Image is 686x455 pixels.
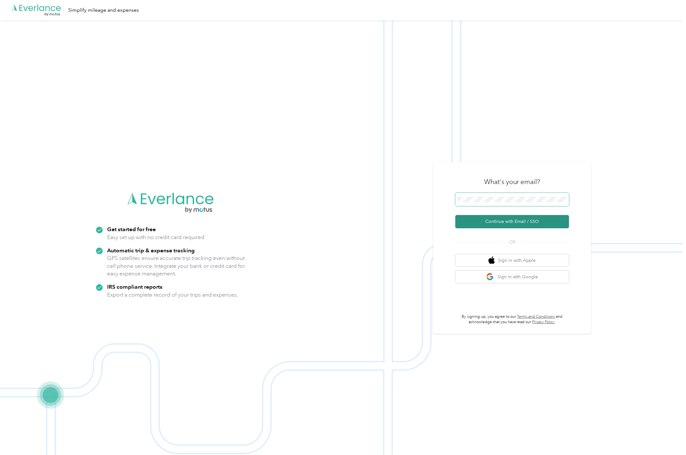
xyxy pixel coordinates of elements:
[455,215,569,228] button: Continue with Email / SSO
[455,314,569,325] p: By signing up, you agree to our and acknowledge that you have read our .
[68,6,139,14] div: Simplify mileage and expenses
[486,273,494,281] img: google logo
[517,314,555,319] a: Terms and Conditions
[107,247,195,254] strong: Automatic trip & expense tracking
[532,320,555,324] a: Privacy Policy
[107,233,204,241] p: Easy set up with no credit card required
[107,226,156,232] strong: Get started for free
[501,239,523,245] span: OR
[455,271,569,283] button: google logoSign in with Google
[489,256,495,264] img: apple logo
[455,254,569,267] button: apple logoSign in with Apple
[107,254,245,278] p: GPS satellites ensure accurate trip tracking even without cell phone service. Integrate your bank...
[484,177,540,186] h3: What's your email?
[107,283,162,290] strong: IRS compliant reports
[107,291,238,299] p: Export a complete record of your trips and expenses.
